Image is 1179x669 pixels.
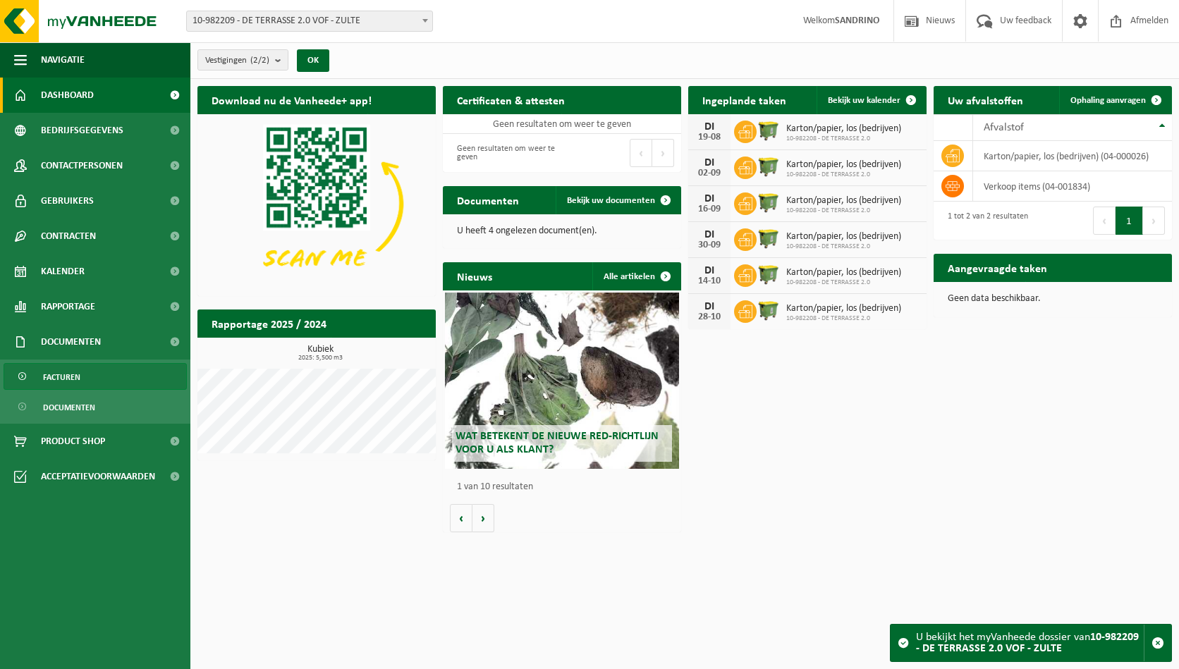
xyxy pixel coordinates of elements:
[197,114,436,293] img: Download de VHEPlus App
[941,205,1028,236] div: 1 tot 2 van 2 resultaten
[695,312,723,322] div: 28-10
[41,42,85,78] span: Navigatie
[757,298,781,322] img: WB-1100-HPE-GN-51
[984,122,1024,133] span: Afvalstof
[786,278,901,287] span: 10-982208 - DE TERRASSE 2.0
[948,294,1158,304] p: Geen data beschikbaar.
[4,393,187,420] a: Documenten
[204,345,436,362] h3: Kubiek
[786,207,901,215] span: 10-982208 - DE TERRASSE 2.0
[916,625,1144,661] div: U bekijkt het myVanheede dossier van
[973,141,1172,171] td: karton/papier, los (bedrijven) (04-000026)
[443,186,533,214] h2: Documenten
[695,204,723,214] div: 16-09
[786,171,901,179] span: 10-982208 - DE TERRASSE 2.0
[204,355,436,362] span: 2025: 5,500 m3
[652,139,674,167] button: Next
[297,49,329,72] button: OK
[567,196,655,205] span: Bekijk uw documenten
[186,11,433,32] span: 10-982209 - DE TERRASSE 2.0 VOF - ZULTE
[472,504,494,532] button: Volgende
[786,159,901,171] span: Karton/papier, los (bedrijven)
[556,186,680,214] a: Bekijk uw documenten
[1116,207,1143,235] button: 1
[187,11,432,31] span: 10-982209 - DE TERRASSE 2.0 VOF - ZULTE
[828,96,900,105] span: Bekijk uw kalender
[1093,207,1116,235] button: Previous
[331,337,434,365] a: Bekijk rapportage
[786,314,901,323] span: 10-982208 - DE TERRASSE 2.0
[4,363,187,390] a: Facturen
[786,135,901,143] span: 10-982208 - DE TERRASSE 2.0
[1143,207,1165,235] button: Next
[41,424,105,459] span: Product Shop
[757,262,781,286] img: WB-1100-HPE-GN-51
[41,148,123,183] span: Contactpersonen
[450,504,472,532] button: Vorige
[443,114,681,134] td: Geen resultaten om weer te geven
[973,171,1172,202] td: verkoop items (04-001834)
[43,364,80,391] span: Facturen
[445,293,678,469] a: Wat betekent de nieuwe RED-richtlijn voor u als klant?
[695,168,723,178] div: 02-09
[41,183,94,219] span: Gebruikers
[197,49,288,70] button: Vestigingen(2/2)
[41,78,94,113] span: Dashboard
[592,262,680,290] a: Alle artikelen
[1059,86,1171,114] a: Ophaling aanvragen
[630,139,652,167] button: Previous
[41,459,155,494] span: Acceptatievoorwaarden
[786,195,901,207] span: Karton/papier, los (bedrijven)
[1070,96,1146,105] span: Ophaling aanvragen
[786,123,901,135] span: Karton/papier, los (bedrijven)
[456,431,659,455] span: Wat betekent de nieuwe RED-richtlijn voor u als klant?
[786,243,901,251] span: 10-982208 - DE TERRASSE 2.0
[450,137,555,168] div: Geen resultaten om weer te geven
[695,276,723,286] div: 14-10
[205,50,269,71] span: Vestigingen
[695,121,723,133] div: DI
[757,118,781,142] img: WB-1100-HPE-GN-51
[197,86,386,113] h2: Download nu de Vanheede+ app!
[817,86,925,114] a: Bekijk uw kalender
[41,324,101,360] span: Documenten
[695,193,723,204] div: DI
[443,262,506,290] h2: Nieuws
[695,229,723,240] div: DI
[786,267,901,278] span: Karton/papier, los (bedrijven)
[197,309,341,337] h2: Rapportage 2025 / 2024
[835,16,879,26] strong: SANDRINO
[250,56,269,65] count: (2/2)
[443,86,579,113] h2: Certificaten & attesten
[695,240,723,250] div: 30-09
[695,301,723,312] div: DI
[786,231,901,243] span: Karton/papier, los (bedrijven)
[43,394,95,421] span: Documenten
[757,154,781,178] img: WB-1100-HPE-GN-51
[757,226,781,250] img: WB-1100-HPE-GN-51
[695,157,723,168] div: DI
[934,254,1061,281] h2: Aangevraagde taken
[695,265,723,276] div: DI
[688,86,800,113] h2: Ingeplande taken
[41,254,85,289] span: Kalender
[457,226,667,236] p: U heeft 4 ongelezen document(en).
[41,219,96,254] span: Contracten
[457,482,674,492] p: 1 van 10 resultaten
[786,303,901,314] span: Karton/papier, los (bedrijven)
[916,632,1139,654] strong: 10-982209 - DE TERRASSE 2.0 VOF - ZULTE
[41,289,95,324] span: Rapportage
[41,113,123,148] span: Bedrijfsgegevens
[695,133,723,142] div: 19-08
[757,190,781,214] img: WB-1100-HPE-GN-51
[934,86,1037,113] h2: Uw afvalstoffen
